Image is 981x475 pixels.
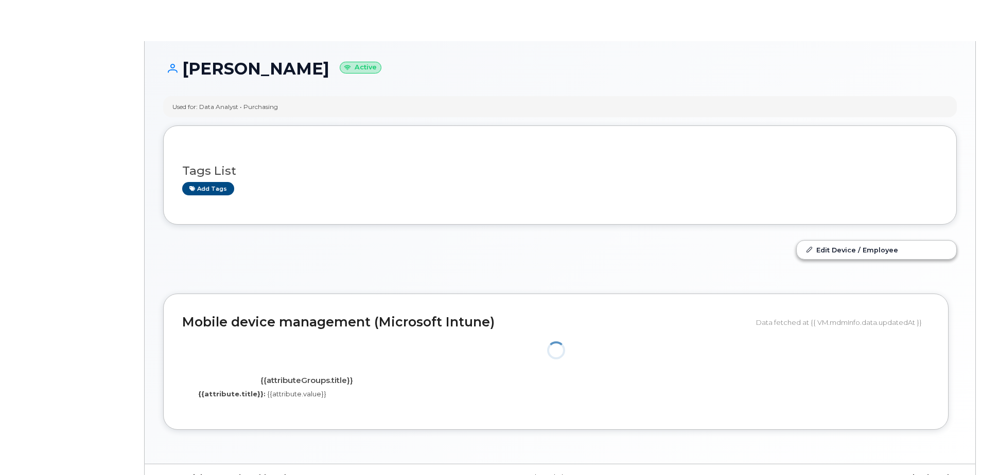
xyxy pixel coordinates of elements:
label: {{attribute.title}}: [198,389,266,399]
h2: Mobile device management (Microsoft Intune) [182,315,748,330]
h3: Tags List [182,165,938,177]
small: Active [340,62,381,74]
span: {{attribute.value}} [267,390,326,398]
h1: [PERSON_NAME] [163,60,957,78]
a: Edit Device / Employee [797,241,956,259]
div: Data fetched at {{ VM.mdmInfo.data.updatedAt }} [756,313,930,332]
h4: {{attributeGroups.title}} [190,376,424,385]
a: Add tags [182,182,234,195]
div: Used for: Data Analyst • Purchasing [172,102,278,111]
